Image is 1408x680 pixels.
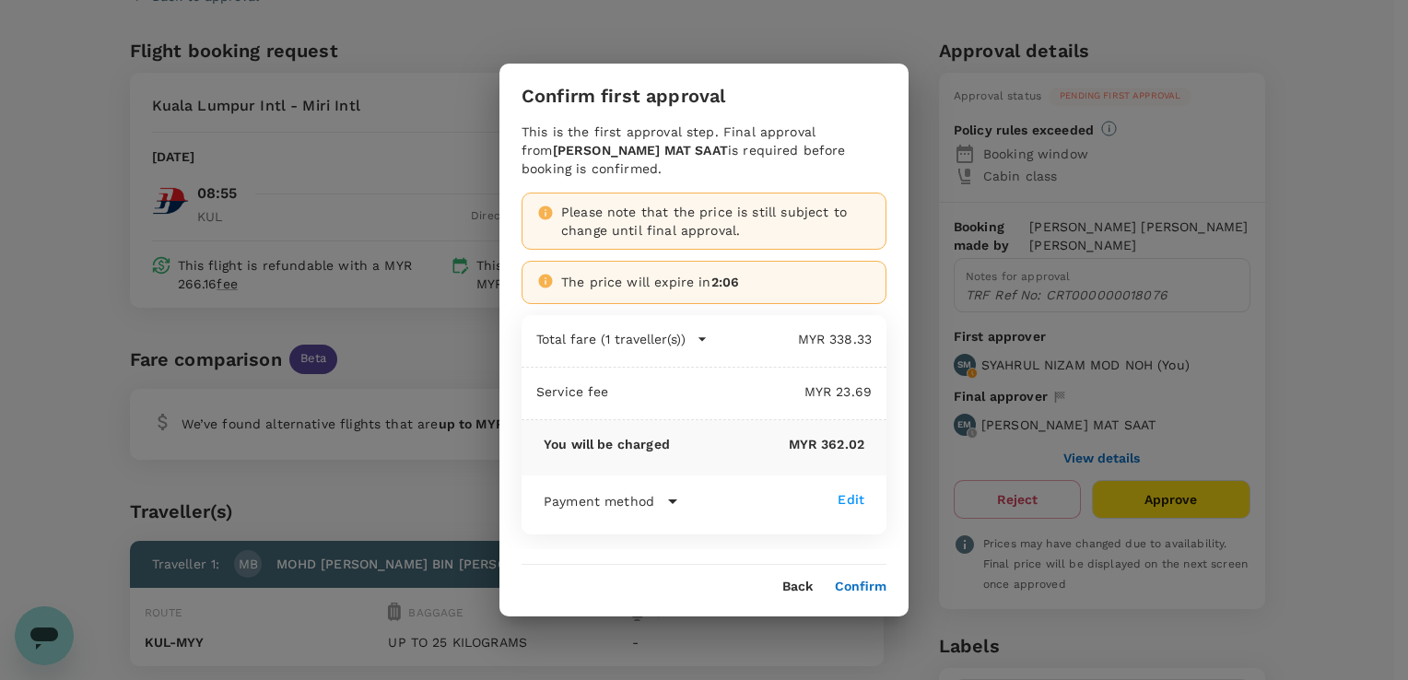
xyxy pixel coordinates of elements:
p: Total fare (1 traveller(s)) [536,330,686,348]
button: Confirm [835,580,886,594]
span: 2:06 [711,275,740,289]
button: Total fare (1 traveller(s)) [536,330,708,348]
p: Service fee [536,382,609,401]
div: The price will expire in [561,273,871,291]
div: Edit [838,490,864,509]
div: This is the first approval step. Final approval from is required before booking is confirmed. [522,123,886,178]
p: MYR 338.33 [708,330,872,348]
button: Back [782,580,813,594]
div: Please note that the price is still subject to change until final approval. [561,203,871,240]
p: MYR 362.02 [670,435,864,453]
b: [PERSON_NAME] MAT SAAT [553,143,728,158]
p: You will be charged [544,435,670,453]
p: MYR 23.69 [609,382,872,401]
h3: Confirm first approval [522,86,725,107]
p: Payment method [544,492,654,510]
